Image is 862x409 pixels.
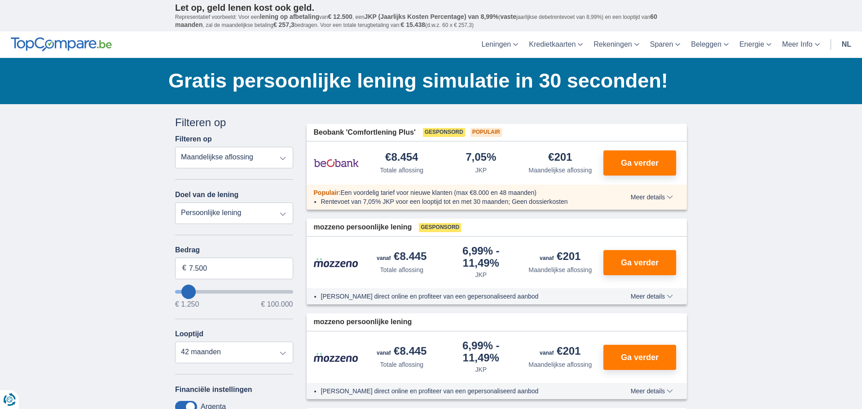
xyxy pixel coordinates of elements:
[475,365,487,374] div: JKP
[500,13,516,20] span: vaste
[175,246,293,254] label: Bedrag
[603,150,676,176] button: Ga verder
[168,67,687,95] h1: Gratis persoonlijke lening simulatie in 30 seconden!
[273,21,295,28] span: € 257,3
[631,194,673,200] span: Meer details
[624,293,680,300] button: Meer details
[471,128,502,137] span: Populair
[624,194,680,201] button: Meer details
[621,159,659,167] span: Ga verder
[419,223,461,232] span: Gesponsord
[621,259,659,267] span: Ga verder
[377,251,427,264] div: €8.445
[377,346,427,358] div: €8.445
[175,301,199,308] span: € 1.250
[380,265,423,274] div: Totale aflossing
[445,246,517,268] div: 6,99%
[603,345,676,370] button: Ga verder
[445,340,517,363] div: 6,99%
[540,346,581,358] div: €201
[314,352,359,362] img: product.pl.alt Mozzeno
[475,270,487,279] div: JKP
[340,189,537,196] span: Een voordelig tarief voor nieuwe klanten (max €8.000 en 48 maanden)
[328,13,352,20] span: € 12.500
[321,387,598,396] li: [PERSON_NAME] direct online en profiteer van een gepersonaliseerd aanbod
[624,387,680,395] button: Meer details
[631,293,673,299] span: Meer details
[261,301,293,308] span: € 100.000
[380,166,423,175] div: Totale aflossing
[321,292,598,301] li: [PERSON_NAME] direct online en profiteer van een gepersonaliseerd aanbod
[423,128,465,137] span: Gesponsord
[314,189,339,196] span: Populair
[175,386,252,394] label: Financiële instellingen
[314,128,416,138] span: Beobank 'Comfortlening Plus'
[175,135,212,143] label: Filteren op
[621,353,659,361] span: Ga verder
[603,250,676,275] button: Ga verder
[528,166,592,175] div: Maandelijkse aflossing
[385,152,418,164] div: €8.454
[175,290,293,294] input: wantToBorrow
[588,31,644,58] a: Rekeningen
[321,197,598,206] li: Rentevoet van 7,05% JKP voor een looptijd tot en met 30 maanden; Geen dossierkosten
[175,13,687,29] p: Representatief voorbeeld: Voor een van , een ( jaarlijkse debetrentevoet van 8,99%) en een loopti...
[400,21,425,28] span: € 15.438
[175,115,293,130] div: Filteren op
[175,330,203,338] label: Looptijd
[548,152,572,164] div: €201
[475,166,487,175] div: JKP
[540,251,581,264] div: €201
[380,360,423,369] div: Totale aflossing
[314,258,359,268] img: product.pl.alt Mozzeno
[631,388,673,394] span: Meer details
[260,13,319,20] span: lening op afbetaling
[365,13,499,20] span: JKP (Jaarlijks Kosten Percentage) van 8,99%
[686,31,734,58] a: Beleggen
[182,263,186,273] span: €
[314,317,412,327] span: mozzeno persoonlijke lening
[307,188,605,197] div: :
[175,2,687,13] p: Let op, geld lenen kost ook geld.
[523,31,588,58] a: Kredietkaarten
[734,31,777,58] a: Energie
[645,31,686,58] a: Sparen
[528,265,592,274] div: Maandelijkse aflossing
[314,222,412,233] span: mozzeno persoonlijke lening
[777,31,825,58] a: Meer Info
[11,37,112,52] img: TopCompare
[175,13,657,28] span: 60 maanden
[175,191,238,199] label: Doel van de lening
[466,152,496,164] div: 7,05%
[476,31,523,58] a: Leningen
[314,152,359,174] img: product.pl.alt Beobank
[836,31,857,58] a: nl
[528,360,592,369] div: Maandelijkse aflossing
